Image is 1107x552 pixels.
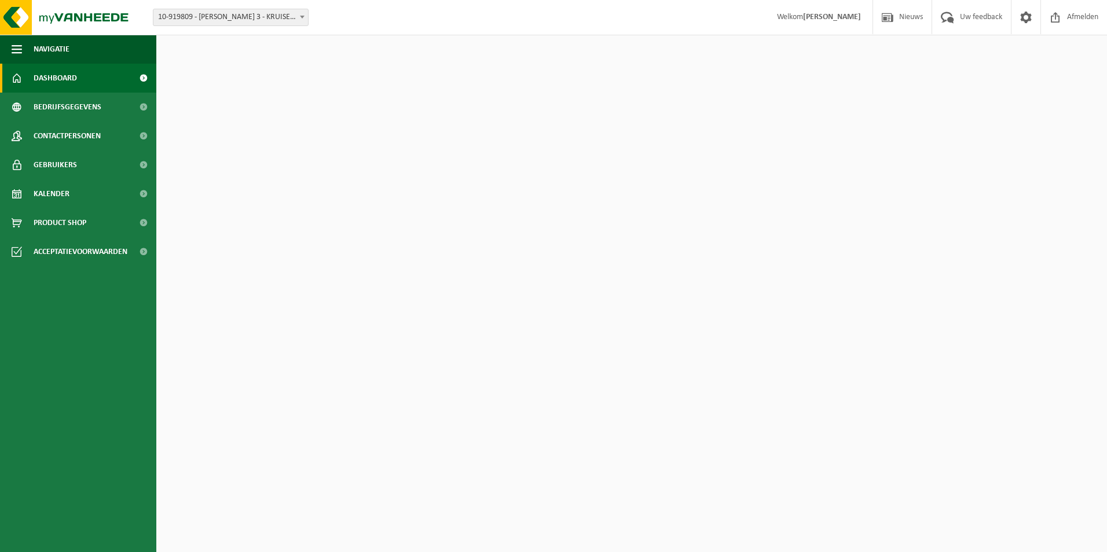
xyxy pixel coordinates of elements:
[34,35,69,64] span: Navigatie
[34,64,77,93] span: Dashboard
[153,9,308,25] span: 10-919809 - DEMATRA PRYK 3 - KRUISEM
[34,237,127,266] span: Acceptatievoorwaarden
[34,122,101,150] span: Contactpersonen
[34,150,77,179] span: Gebruikers
[34,93,101,122] span: Bedrijfsgegevens
[153,9,309,26] span: 10-919809 - DEMATRA PRYK 3 - KRUISEM
[803,13,861,21] strong: [PERSON_NAME]
[34,208,86,237] span: Product Shop
[34,179,69,208] span: Kalender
